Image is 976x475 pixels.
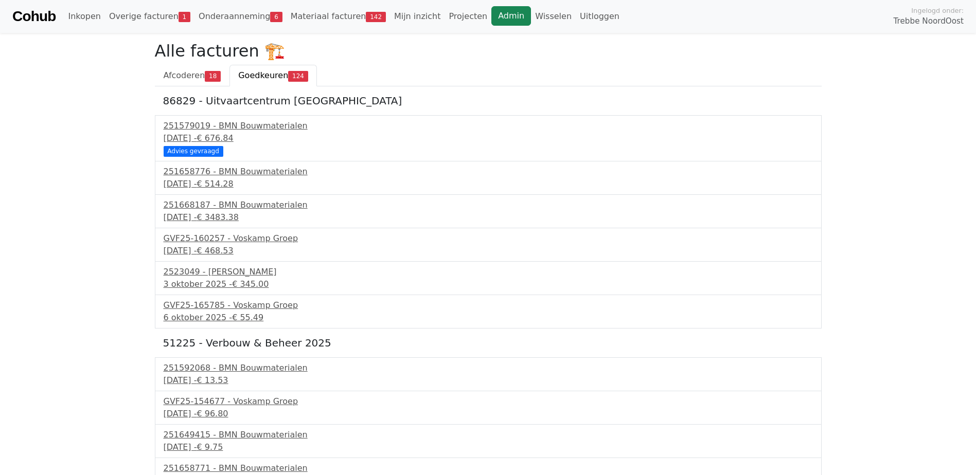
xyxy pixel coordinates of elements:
[164,278,813,290] div: 3 oktober 2025 -
[232,279,269,289] span: € 345.00
[64,6,104,27] a: Inkopen
[164,120,813,155] a: 251579019 - BMN Bouwmaterialen[DATE] -€ 676.84 Advies gevraagd
[164,146,223,156] div: Advies gevraagd
[197,246,233,255] span: € 468.53
[491,6,531,26] a: Admin
[105,6,194,27] a: Overige facturen1
[164,429,813,441] div: 251649415 - BMN Bouwmaterialen
[164,312,813,324] div: 6 oktober 2025 -
[531,6,576,27] a: Wisselen
[270,12,282,22] span: 6
[164,462,813,474] div: 251658771 - BMN Bouwmaterialen
[164,178,813,190] div: [DATE] -
[164,120,813,132] div: 251579019 - BMN Bouwmaterialen
[911,6,964,15] span: Ingelogd onder:
[163,95,813,107] h5: 86829 - Uitvaartcentrum [GEOGRAPHIC_DATA]
[164,166,813,190] a: 251658776 - BMN Bouwmaterialen[DATE] -€ 514.28
[164,199,813,211] div: 251668187 - BMN Bouwmaterialen
[164,232,813,257] a: GVF25-160257 - Voskamp Groep[DATE] -€ 468.53
[197,212,238,222] span: € 3483.38
[164,408,813,420] div: [DATE] -
[197,179,233,189] span: € 514.28
[197,409,228,418] span: € 96.80
[164,395,813,408] div: GVF25-154677 - Voskamp Groep
[164,362,813,374] div: 251592068 - BMN Bouwmaterialen
[197,442,223,452] span: € 9.75
[445,6,491,27] a: Projecten
[164,232,813,245] div: GVF25-160257 - Voskamp Groep
[287,6,390,27] a: Materiaal facturen142
[164,362,813,387] a: 251592068 - BMN Bouwmaterialen[DATE] -€ 13.53
[164,199,813,224] a: 251668187 - BMN Bouwmaterialen[DATE] -€ 3483.38
[179,12,190,22] span: 1
[229,65,317,86] a: Goedkeuren124
[164,266,813,290] a: 2523049 - [PERSON_NAME]3 oktober 2025 -€ 345.00
[390,6,445,27] a: Mijn inzicht
[163,337,813,349] h5: 51225 - Verbouw & Beheer 2025
[576,6,624,27] a: Uitloggen
[164,132,813,144] div: [DATE] -
[288,71,308,81] span: 124
[232,313,263,322] span: € 55.49
[164,395,813,420] a: GVF25-154677 - Voskamp Groep[DATE] -€ 96.80
[12,4,56,29] a: Cohub
[197,133,233,143] span: € 676.84
[205,71,221,81] span: 18
[155,41,822,61] h2: Alle facturen 🏗️
[164,429,813,453] a: 251649415 - BMN Bouwmaterialen[DATE] -€ 9.75
[164,374,813,387] div: [DATE] -
[894,15,964,27] span: Trebbe NoordOost
[164,166,813,178] div: 251658776 - BMN Bouwmaterialen
[194,6,287,27] a: Onderaanneming6
[164,211,813,224] div: [DATE] -
[366,12,386,22] span: 142
[164,441,813,453] div: [DATE] -
[164,266,813,278] div: 2523049 - [PERSON_NAME]
[164,299,813,324] a: GVF25-165785 - Voskamp Groep6 oktober 2025 -€ 55.49
[197,375,228,385] span: € 13.53
[155,65,230,86] a: Afcoderen18
[164,299,813,312] div: GVF25-165785 - Voskamp Groep
[164,245,813,257] div: [DATE] -
[238,70,288,80] span: Goedkeuren
[164,70,205,80] span: Afcoderen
